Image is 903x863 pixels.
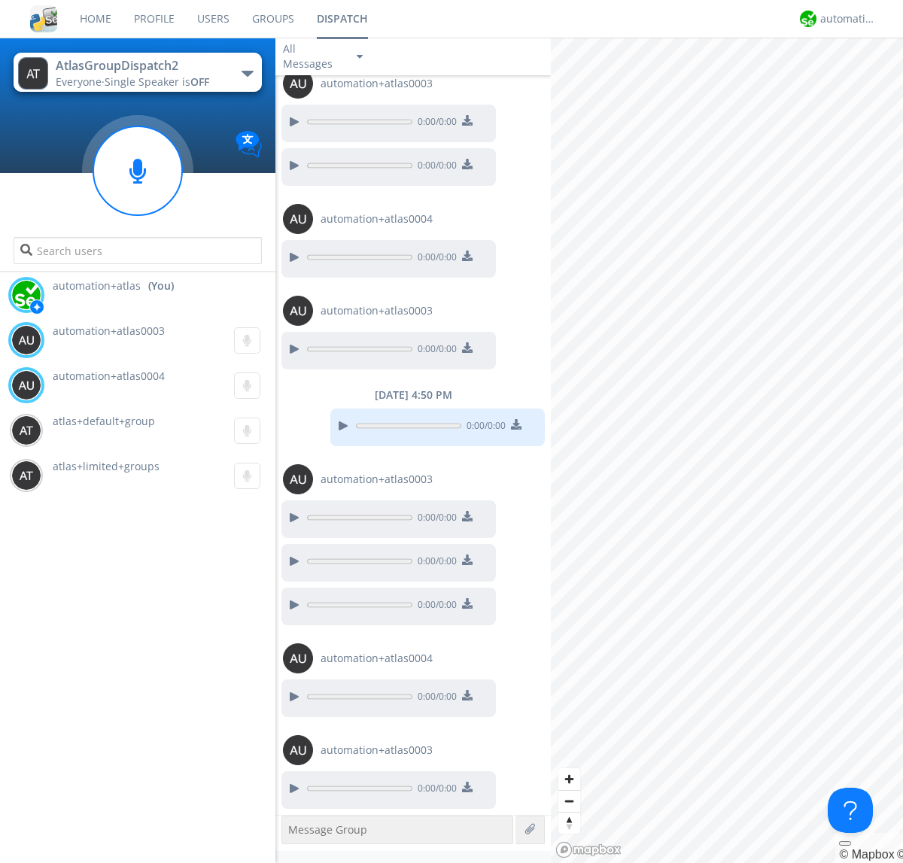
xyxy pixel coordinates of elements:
img: 373638.png [283,735,313,765]
img: download media button [511,419,521,430]
img: cddb5a64eb264b2086981ab96f4c1ba7 [30,5,57,32]
span: 0:00 / 0:00 [412,511,457,527]
span: 0:00 / 0:00 [412,115,457,132]
span: Zoom out [558,791,580,812]
img: download media button [462,690,473,700]
button: AtlasGroupDispatch2Everyone·Single Speaker isOFF [14,53,261,92]
img: 373638.png [283,68,313,99]
span: automation+atlas [53,278,141,293]
span: automation+atlas0003 [53,324,165,338]
input: Search users [14,237,261,264]
img: 373638.png [11,460,41,491]
span: 0:00 / 0:00 [412,690,457,707]
a: Mapbox [839,848,894,861]
span: atlas+default+group [53,414,155,428]
span: automation+atlas0004 [53,369,165,383]
img: d2d01cd9b4174d08988066c6d424eccd [11,280,41,310]
img: download media button [462,115,473,126]
span: automation+atlas0003 [321,76,433,91]
div: Everyone · [56,74,225,90]
img: download media button [462,511,473,521]
img: download media button [462,159,473,169]
button: Zoom in [558,768,580,790]
button: Toggle attribution [839,841,851,846]
span: automation+atlas0003 [321,303,433,318]
span: automation+atlas0003 [321,743,433,758]
img: Translation enabled [236,131,262,157]
img: 373638.png [11,415,41,445]
img: download media button [462,342,473,353]
span: OFF [190,74,209,89]
iframe: Toggle Customer Support [828,788,873,833]
img: 373638.png [18,57,48,90]
div: (You) [148,278,174,293]
img: 373638.png [283,643,313,673]
img: d2d01cd9b4174d08988066c6d424eccd [800,11,816,27]
div: automation+atlas [820,11,877,26]
span: automation+atlas0003 [321,472,433,487]
img: 373638.png [283,204,313,234]
span: automation+atlas0004 [321,211,433,226]
span: 0:00 / 0:00 [412,251,457,267]
span: 0:00 / 0:00 [412,598,457,615]
span: automation+atlas0004 [321,651,433,666]
img: caret-down-sm.svg [357,55,363,59]
span: atlas+limited+groups [53,459,160,473]
img: 373638.png [11,325,41,355]
img: download media button [462,251,473,261]
span: 0:00 / 0:00 [412,782,457,798]
a: Mapbox logo [555,841,622,858]
img: 373638.png [283,296,313,326]
span: 0:00 / 0:00 [461,419,506,436]
button: Reset bearing to north [558,812,580,834]
img: download media button [462,555,473,565]
img: download media button [462,598,473,609]
div: All Messages [283,41,343,71]
div: [DATE] 4:50 PM [275,387,551,403]
img: 373638.png [11,370,41,400]
span: Reset bearing to north [558,813,580,834]
img: 373638.png [283,464,313,494]
img: download media button [462,782,473,792]
div: AtlasGroupDispatch2 [56,57,225,74]
span: 0:00 / 0:00 [412,342,457,359]
span: 0:00 / 0:00 [412,555,457,571]
span: Single Speaker is [105,74,209,89]
span: 0:00 / 0:00 [412,159,457,175]
button: Zoom out [558,790,580,812]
